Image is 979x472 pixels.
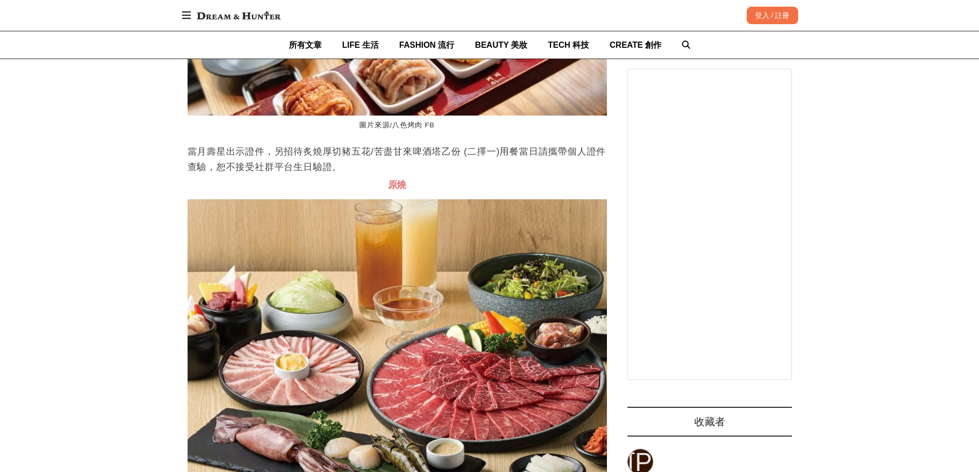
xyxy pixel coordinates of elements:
[475,31,527,59] a: BEAUTY 美妝
[342,41,379,49] span: LIFE 生活
[399,31,455,59] a: FASHION 流行
[192,6,286,25] img: Dream & Hunter
[694,416,725,427] span: 收藏者
[609,31,661,59] a: CREATE 創作
[289,31,322,59] a: 所有文章
[188,144,607,175] p: 當月壽星出示證件，另招待炙燒厚切豬五花/苦盡甘來啤酒塔乙份 (二擇一)用餐當日請攜帶個人證件查驗，恕不接受社群平台生日驗證。
[609,41,661,49] span: CREATE 創作
[548,41,589,49] span: TECH 科技
[289,41,322,49] span: 所有文章
[548,31,589,59] a: TECH 科技
[399,41,455,49] span: FASHION 流行
[747,7,798,24] div: 登入 / 註冊
[388,180,407,190] span: 原燒
[475,41,527,49] span: BEAUTY 美妝
[188,116,607,136] figcaption: 圖片來源/八色烤肉 FB
[342,31,379,59] a: LIFE 生活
